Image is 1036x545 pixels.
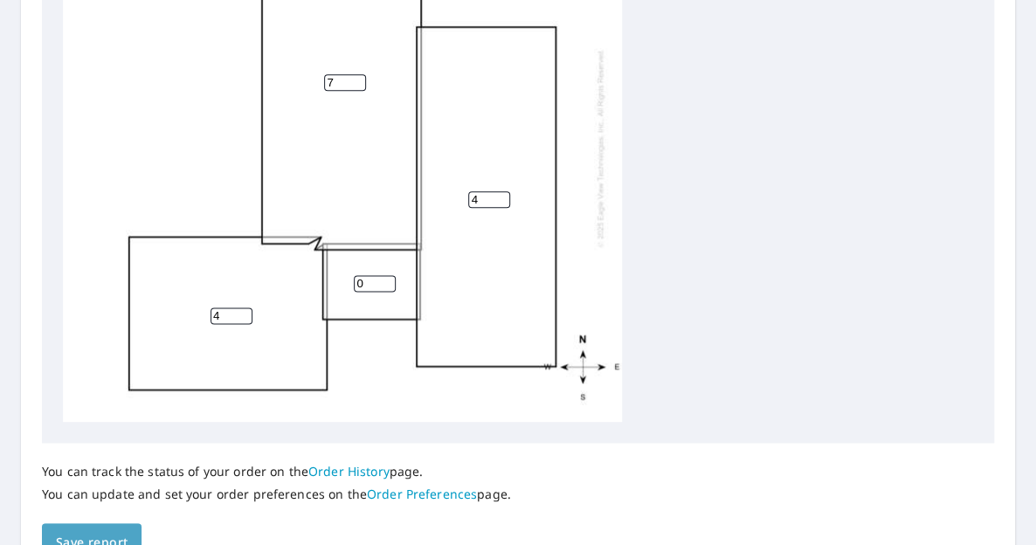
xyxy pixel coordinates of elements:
a: Order Preferences [367,486,477,502]
p: You can update and set your order preferences on the page. [42,486,511,502]
p: You can track the status of your order on the page. [42,464,511,479]
a: Order History [308,463,390,479]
